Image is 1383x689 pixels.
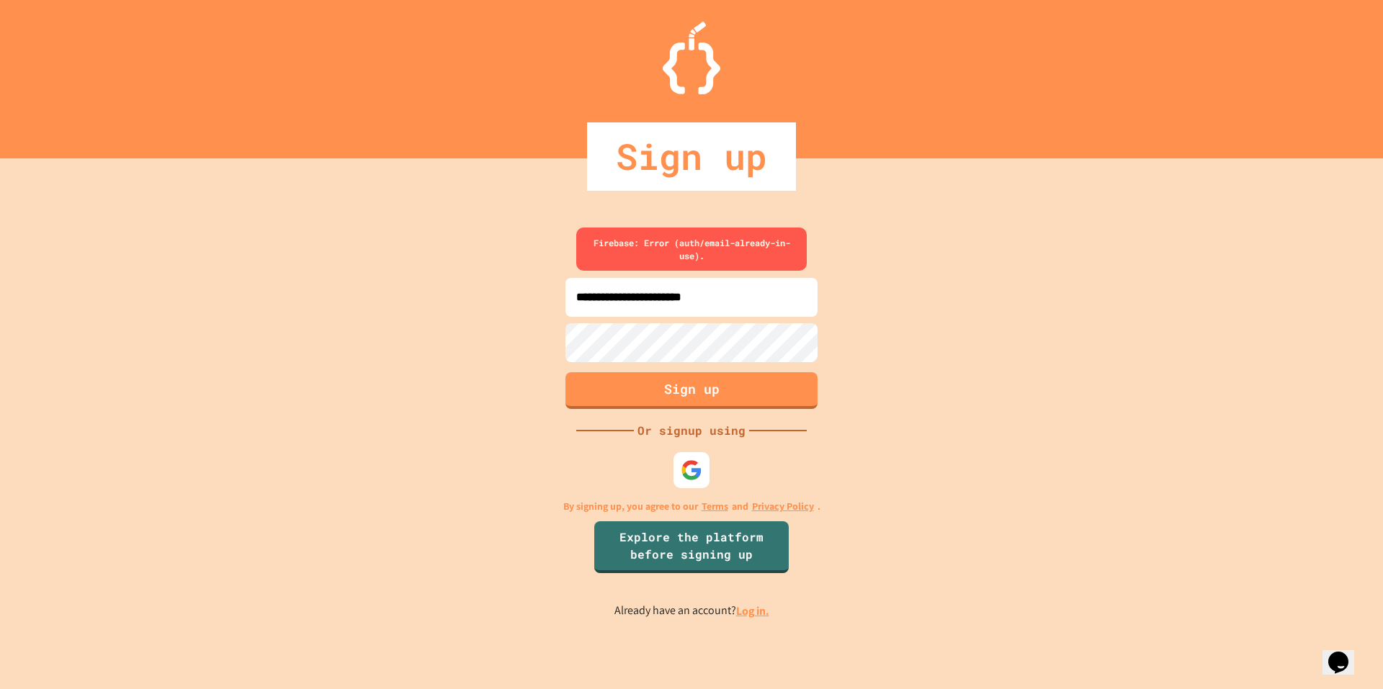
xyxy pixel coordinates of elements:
div: Firebase: Error (auth/email-already-in-use). [576,228,807,271]
iframe: chat widget [1322,631,1369,675]
div: Or signup using [634,422,749,439]
a: Privacy Policy [752,499,814,514]
img: google-icon.svg [681,459,702,481]
button: Sign up [565,372,818,409]
a: Explore the platform before signing up [594,521,789,573]
p: By signing up, you agree to our and . [563,499,820,514]
p: Already have an account? [614,602,769,620]
img: Logo.svg [663,22,720,94]
div: Sign up [587,122,796,191]
a: Log in. [736,603,769,618]
a: Terms [702,499,728,514]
